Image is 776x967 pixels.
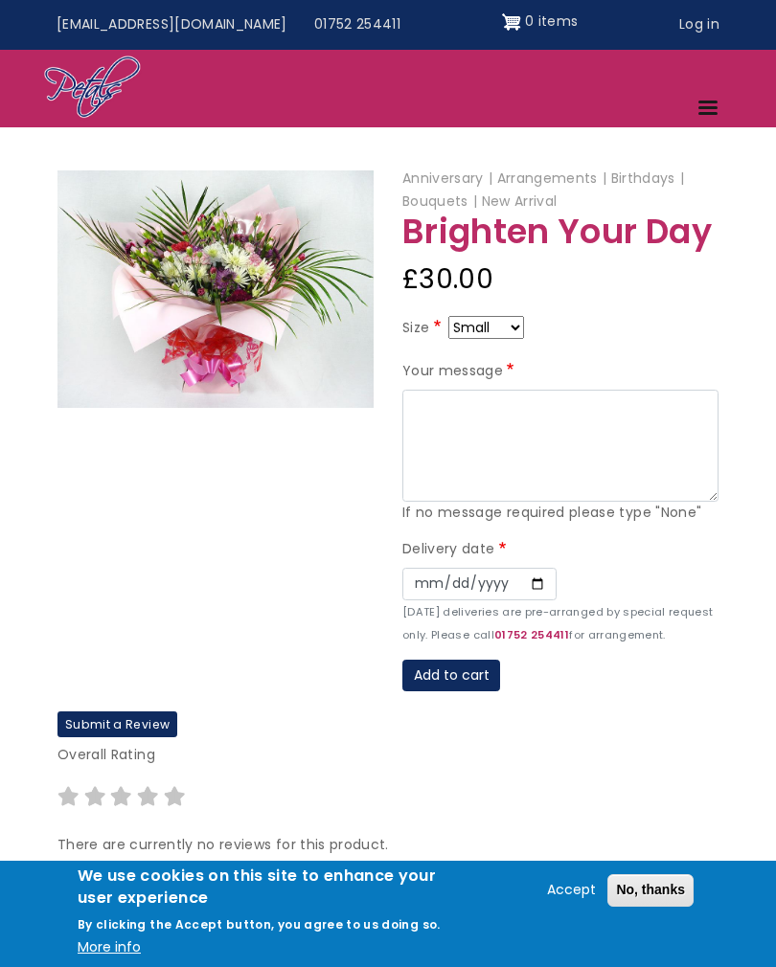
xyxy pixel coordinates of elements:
[402,604,714,642] small: [DATE] deliveries are pre-arranged by special request only. Please call for arrangement.
[402,191,477,211] span: Bouquets
[78,916,441,933] p: By clicking the Accept button, you agree to us doing so.
[402,660,500,692] button: Add to cart
[402,214,719,251] h1: Brighten Your Day
[78,936,141,959] button: More info
[502,7,521,37] img: Shopping cart
[607,874,694,907] button: No, thanks
[402,257,719,303] div: £30.00
[502,7,579,37] a: Shopping cart 0 items
[482,191,558,211] span: New Arrival
[611,169,685,188] span: Birthdays
[402,317,445,340] label: Size
[525,11,578,31] span: 0 items
[666,7,733,43] a: Log in
[43,7,301,43] a: [EMAIL_ADDRESS][DOMAIN_NAME]
[402,360,518,383] label: Your message
[539,879,604,902] button: Accept
[301,7,414,43] a: 01752 254411
[57,834,719,857] p: There are currently no reviews for this product.
[402,169,492,188] span: Anniversary
[402,538,510,561] label: Delivery date
[497,169,607,188] span: Arrangements
[57,711,177,737] label: Submit a Review
[494,627,569,642] a: 01752 254411
[78,866,450,909] h2: We use cookies on this site to enhance your user experience
[43,55,142,122] img: Home
[57,744,719,767] p: Overall Rating
[57,170,374,408] img: Brighten Your Day
[402,502,719,525] div: If no message required please type "None"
